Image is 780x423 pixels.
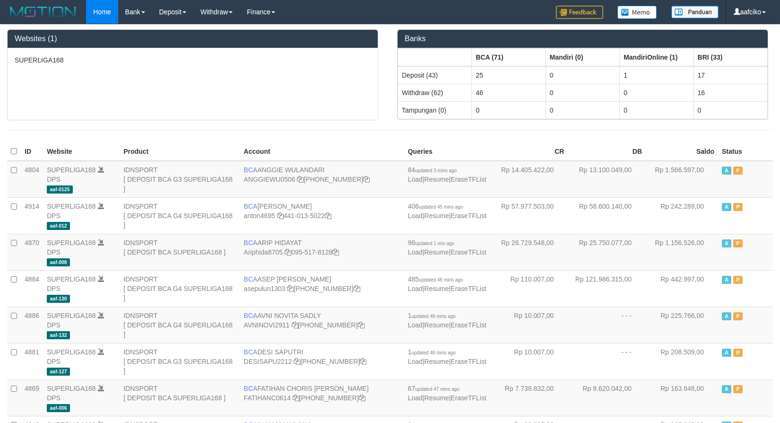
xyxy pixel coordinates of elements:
td: IDNSPORT [ DEPOSIT BCA G3 SUPERLIGA168 ] [120,343,240,379]
a: SUPERLIGA168 [47,203,96,210]
span: Paused [733,167,743,175]
span: Paused [733,203,743,211]
td: AVNI NOVITA SADLY [PHONE_NUMBER] [240,307,404,343]
a: Resume [425,285,449,292]
td: 0 [546,84,619,101]
td: 25 [472,66,546,84]
span: Paused [733,276,743,284]
span: updated 3 mins ago [415,168,457,173]
span: updated 1 min ago [415,241,454,246]
td: Rp 208.509,00 [646,343,718,379]
span: updated 46 mins ago [412,350,456,355]
span: aaf-130 [47,295,70,303]
td: DPS [43,307,120,343]
span: 406 [408,203,463,210]
th: Website [43,142,120,161]
td: 0 [472,101,546,119]
a: ANGGIEWU0506 [244,176,295,183]
td: 0 [546,101,619,119]
td: Rp 442.997,00 [646,270,718,307]
a: FATIHANC0614 [244,394,291,402]
td: Rp 7.738.832,00 [490,379,568,416]
a: Copy 4062280135 to clipboard [358,321,364,329]
span: BCA [244,385,258,392]
th: Group: activate to sort column ascending [546,48,619,66]
td: 17 [693,66,767,84]
span: | | [408,348,486,365]
td: ANGGIE WULANDARI [PHONE_NUMBER] [240,161,404,198]
a: Load [408,248,423,256]
a: SUPERLIGA168 [47,312,96,319]
td: IDNSPORT [ DEPOSIT BCA G4 SUPERLIGA168 ] [120,307,240,343]
td: ARIP HIDAYAT 095-517-8128 [240,234,404,270]
span: aaf-006 [47,404,70,412]
span: BCA [244,312,258,319]
a: anton4695 [244,212,275,220]
a: EraseTFList [451,212,486,220]
a: Load [408,212,423,220]
span: updated 45 mins ago [419,204,463,210]
td: 4870 [21,234,43,270]
a: Resume [425,321,449,329]
td: Rp 1.566.597,00 [646,161,718,198]
th: ID [21,142,43,161]
td: Tampungan (0) [398,101,472,119]
span: updated 46 mins ago [419,277,463,282]
td: IDNSPORT [ DEPOSIT BCA SUPERLIGA168 ] [120,234,240,270]
img: MOTION_logo.png [7,5,79,19]
a: Resume [425,358,449,365]
td: DESI SAPUTRI [PHONE_NUMBER] [240,343,404,379]
td: DPS [43,379,120,416]
span: Paused [733,349,743,357]
td: 4886 [21,307,43,343]
span: 485 [408,275,463,283]
p: SUPERLIGA168 [15,55,371,65]
span: | | [408,312,486,329]
td: Rp 163.648,00 [646,379,718,416]
a: AVNINOVI2911 [244,321,290,329]
a: asepulun1303 [244,285,286,292]
td: FATIHAN CHORIS [PERSON_NAME] [PHONE_NUMBER] [240,379,404,416]
th: Saldo [646,142,718,161]
a: Load [408,358,423,365]
span: BCA [244,166,258,174]
a: Copy anton4695 to clipboard [277,212,284,220]
a: SUPERLIGA168 [47,348,96,356]
td: IDNSPORT [ DEPOSIT BCA SUPERLIGA168 ] [120,379,240,416]
td: Withdraw (62) [398,84,472,101]
th: CR [490,142,568,161]
a: Copy asepulun1303 to clipboard [287,285,294,292]
span: | | [408,275,486,292]
span: Active [722,167,731,175]
span: 1 [408,312,456,319]
a: Copy FATIHANC0614 to clipboard [293,394,299,402]
a: Resume [425,394,449,402]
td: - - - [568,307,646,343]
img: Feedback.jpg [556,6,603,19]
span: BCA [244,239,258,247]
a: Load [408,394,423,402]
td: Rp 26.729.548,00 [490,234,568,270]
td: 0 [693,101,767,119]
a: EraseTFList [451,358,486,365]
td: Rp 10.007,00 [490,307,568,343]
td: ASEP [PERSON_NAME] [PHONE_NUMBER] [240,270,404,307]
a: EraseTFList [451,176,486,183]
td: Rp 58.600.140,00 [568,197,646,234]
a: EraseTFList [451,321,486,329]
a: SUPERLIGA168 [47,239,96,247]
span: | | [408,203,486,220]
td: 46 [472,84,546,101]
td: Rp 242.289,00 [646,197,718,234]
a: SUPERLIGA168 [47,385,96,392]
span: aaf-008 [47,258,70,266]
td: DPS [43,197,120,234]
span: Active [722,349,731,357]
a: Copy 0955178128 to clipboard [332,248,339,256]
a: DESISAPU2212 [244,358,292,365]
td: 0 [546,66,619,84]
a: EraseTFList [451,394,486,402]
td: Deposit (43) [398,66,472,84]
img: Button%20Memo.svg [617,6,657,19]
span: 98 [408,239,454,247]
